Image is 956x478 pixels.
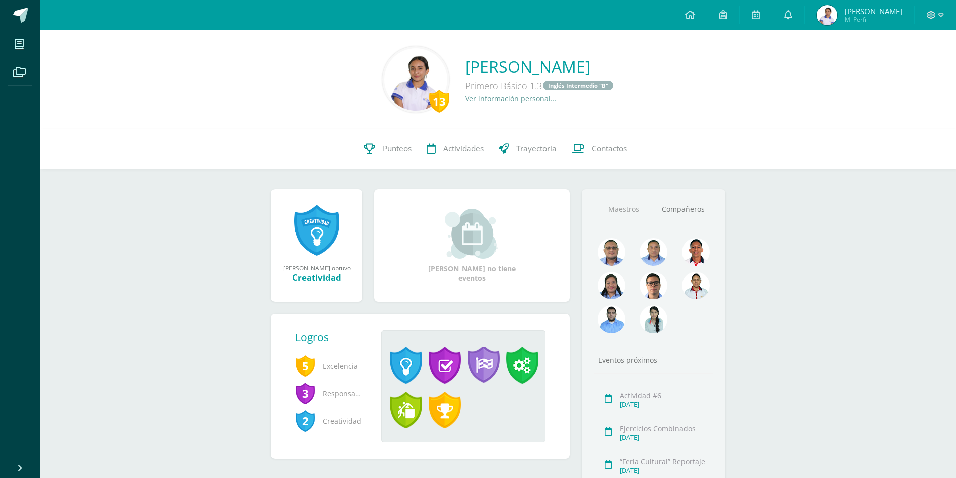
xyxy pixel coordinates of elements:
[640,305,667,333] img: 56ad63fe0de8ce470a366ccf655e76de.png
[640,238,667,266] img: 2efff582389d69505e60b50fc6d5bd41.png
[620,457,710,466] div: “Feria Cultural” Reportaje
[594,355,713,365] div: Eventos próximos
[620,424,710,433] div: Ejercicios Combinados
[543,81,613,90] a: Inglés Intermedio "B"
[640,272,667,299] img: b3275fa016b95109afc471d3b448d7ac.png
[422,209,522,283] div: [PERSON_NAME] no tiene eventos
[295,382,315,405] span: 3
[682,238,710,266] img: 89a3ce4a01dc90e46980c51de3177516.png
[845,15,902,24] span: Mi Perfil
[295,352,365,380] span: Excelencia
[429,90,449,113] div: 13
[419,129,491,169] a: Actividades
[356,129,419,169] a: Punteos
[682,272,710,299] img: 6b516411093031de2315839688b6386d.png
[443,143,484,154] span: Actividades
[445,209,499,259] img: event_small.png
[295,407,365,435] span: Creatividad
[653,197,713,222] a: Compañeros
[598,305,625,333] img: bb84a3b7bf7504f214959ad1f5a3e741.png
[465,56,614,77] a: [PERSON_NAME]
[817,5,837,25] img: efc0c990e36838f8990c4ee489b75717.png
[598,238,625,266] img: 99962f3fa423c9b8099341731b303440.png
[594,197,653,222] a: Maestros
[281,272,352,283] div: Creatividad
[598,272,625,299] img: 4a7f7f1a360f3d8e2a3425f4c4febaf9.png
[295,380,365,407] span: Responsabilidad
[516,143,557,154] span: Trayectoria
[491,129,564,169] a: Trayectoria
[564,129,634,169] a: Contactos
[384,48,447,111] img: 4d9c6af2e4dd758e7c8da6251da24b21.png
[845,6,902,16] span: [PERSON_NAME]
[620,433,710,442] div: [DATE]
[620,391,710,400] div: Actividad #6
[620,466,710,475] div: [DATE]
[295,409,315,432] span: 2
[465,77,614,94] div: Primero Básico 1.3
[295,354,315,377] span: 5
[592,143,627,154] span: Contactos
[281,264,352,272] div: [PERSON_NAME] obtuvo
[295,330,373,344] div: Logros
[465,94,557,103] a: Ver información personal...
[383,143,412,154] span: Punteos
[620,400,710,409] div: [DATE]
